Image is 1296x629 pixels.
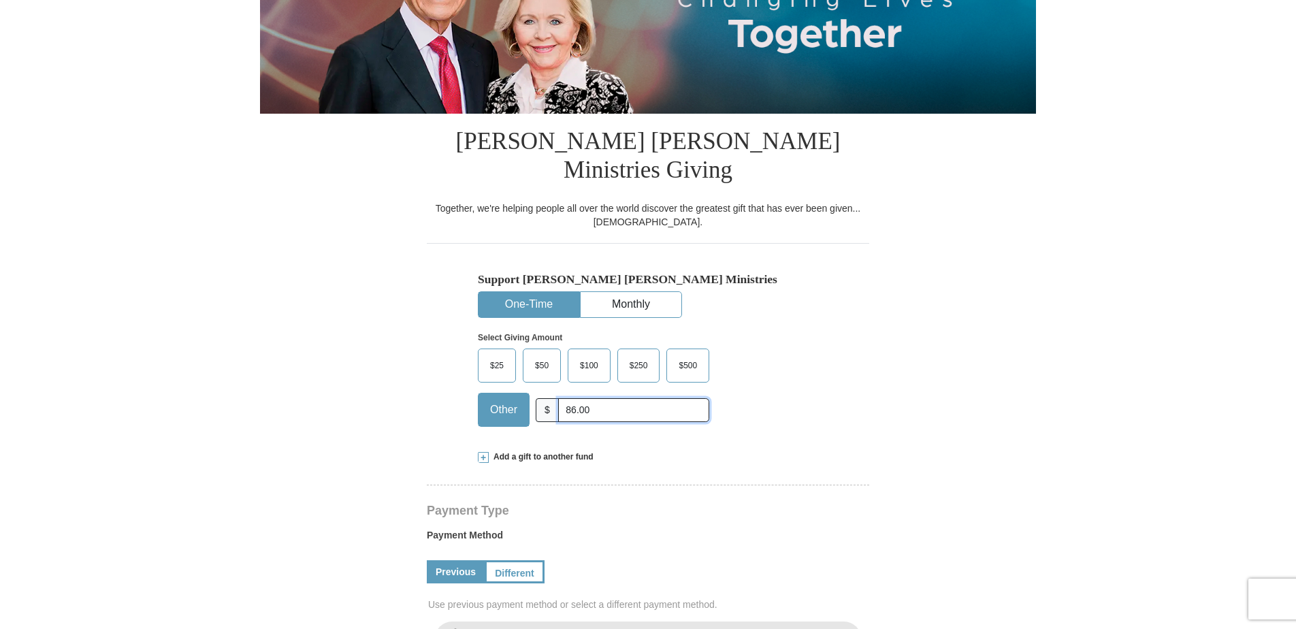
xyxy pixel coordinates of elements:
[427,560,485,583] a: Previous
[427,528,869,549] label: Payment Method
[672,355,704,376] span: $500
[483,400,524,420] span: Other
[536,398,559,422] span: $
[528,355,555,376] span: $50
[581,292,681,317] button: Monthly
[478,333,562,342] strong: Select Giving Amount
[483,355,511,376] span: $25
[427,505,869,516] h4: Payment Type
[485,560,545,583] a: Different
[479,292,579,317] button: One-Time
[558,398,709,422] input: Other Amount
[623,355,655,376] span: $250
[428,598,871,611] span: Use previous payment method or select a different payment method.
[478,272,818,287] h5: Support [PERSON_NAME] [PERSON_NAME] Ministries
[427,114,869,201] h1: [PERSON_NAME] [PERSON_NAME] Ministries Giving
[489,451,594,463] span: Add a gift to another fund
[573,355,605,376] span: $100
[427,201,869,229] div: Together, we're helping people all over the world discover the greatest gift that has ever been g...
